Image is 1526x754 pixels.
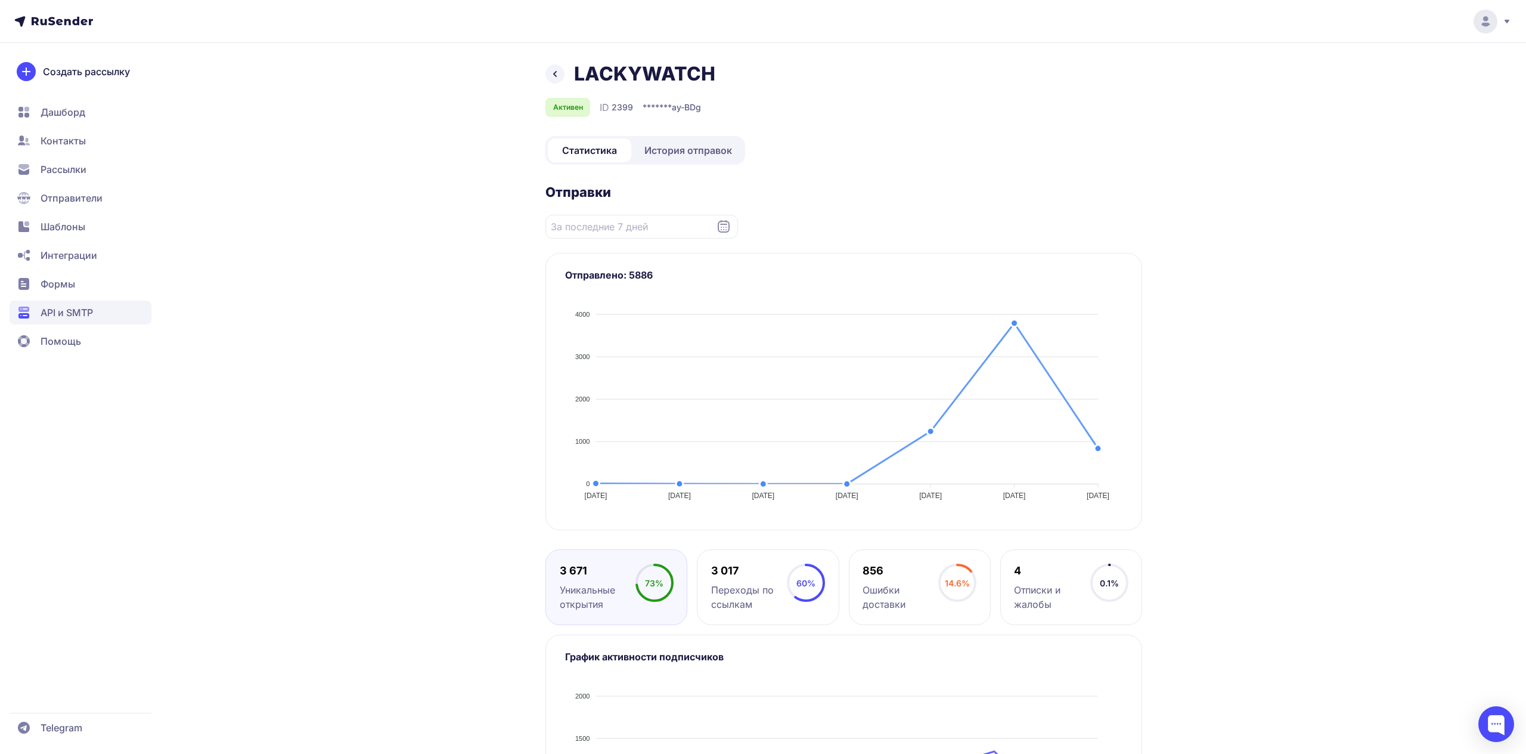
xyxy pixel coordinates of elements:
[565,650,1122,664] h3: График активности подписчиков
[41,305,93,320] span: API и SMTP
[575,353,590,360] tspan: 3000
[575,395,590,403] tspan: 2000
[863,583,938,611] div: Ошибки доставки
[41,721,82,735] span: Telegram
[41,134,86,148] span: Контакты
[41,191,103,205] span: Отправители
[919,492,942,500] tspan: [DATE]
[41,105,85,119] span: Дашборд
[1014,564,1090,578] div: 4
[575,311,590,318] tspan: 4000
[585,492,607,500] tspan: [DATE]
[1100,578,1119,588] span: 0.1%
[560,564,635,578] div: 3 671
[545,215,738,239] input: Datepicker input
[560,583,635,611] div: Уникальные открытия
[1087,492,1109,500] tspan: [DATE]
[41,334,81,348] span: Помощь
[945,578,970,588] span: 14.6%
[796,578,815,588] span: 60%
[574,62,715,86] h1: LACKYWATCH
[586,480,590,487] tspan: 0
[612,101,633,113] span: 2399
[41,220,85,234] span: Шаблоны
[41,248,97,262] span: Интеграции
[565,268,1122,282] h3: Отправлено: 5886
[575,735,590,742] tspan: 1500
[545,184,1142,200] h2: Отправки
[634,138,743,162] a: История отправок
[43,64,130,79] span: Создать рассылку
[41,277,75,291] span: Формы
[863,564,938,578] div: 856
[1003,492,1026,500] tspan: [DATE]
[575,438,590,445] tspan: 1000
[644,143,732,157] span: История отправок
[553,103,583,112] span: Активен
[711,564,787,578] div: 3 017
[562,143,617,157] span: Статистика
[836,492,858,500] tspan: [DATE]
[672,101,701,113] span: ay-BDg
[41,162,86,177] span: Рассылки
[10,716,151,740] a: Telegram
[1014,583,1090,611] div: Отписки и жалобы
[548,138,631,162] a: Статистика
[711,583,787,611] div: Переходы по ссылкам
[645,578,663,588] span: 73%
[752,492,774,500] tspan: [DATE]
[668,492,691,500] tspan: [DATE]
[575,693,590,700] tspan: 2000
[600,100,633,115] div: ID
